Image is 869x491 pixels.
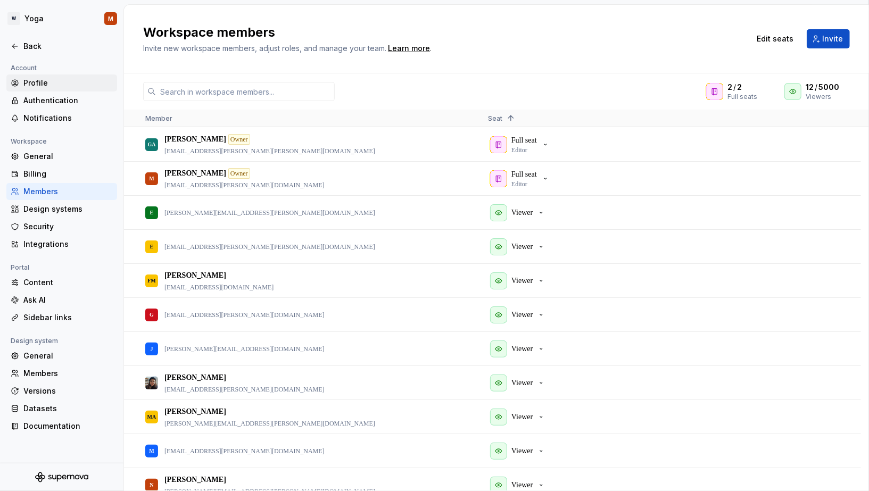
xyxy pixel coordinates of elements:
[164,311,325,319] p: [EMAIL_ADDRESS][PERSON_NAME][DOMAIN_NAME]
[143,24,737,41] h2: Workspace members
[150,202,154,223] div: E
[164,345,325,353] p: [PERSON_NAME][EMAIL_ADDRESS][DOMAIN_NAME]
[23,151,113,162] div: General
[164,243,375,251] p: [EMAIL_ADDRESS][PERSON_NAME][PERSON_NAME][DOMAIN_NAME]
[727,82,757,93] div: /
[164,475,226,485] p: [PERSON_NAME]
[23,351,113,361] div: General
[143,44,386,53] span: Invite new workspace members, adjust roles, and manage your team.
[23,386,113,396] div: Versions
[23,41,113,52] div: Back
[6,292,117,309] a: Ask AI
[23,312,113,323] div: Sidebar links
[737,82,742,93] span: 2
[151,338,153,359] div: J
[164,283,274,292] p: [EMAIL_ADDRESS][DOMAIN_NAME]
[511,146,527,154] p: Editor
[6,382,117,400] a: Versions
[150,236,154,257] div: E
[148,134,156,155] div: GA
[488,202,550,223] button: Viewer
[806,93,850,101] div: Viewers
[6,38,117,55] a: Back
[23,277,113,288] div: Content
[164,372,226,383] p: [PERSON_NAME]
[511,169,537,180] p: Full seat
[149,440,154,461] div: M
[7,12,20,25] div: W
[35,472,88,482] svg: Supernova Logo
[164,385,325,394] p: [EMAIL_ADDRESS][PERSON_NAME][DOMAIN_NAME]
[23,239,113,249] div: Integrations
[23,78,113,88] div: Profile
[750,29,800,48] button: Edit seats
[6,335,62,347] div: Design system
[511,276,533,286] p: Viewer
[807,29,850,48] button: Invite
[388,43,430,54] a: Learn more
[6,201,117,218] a: Design systems
[150,304,154,325] div: G
[6,261,34,274] div: Portal
[6,110,117,127] a: Notifications
[6,92,117,109] a: Authentication
[6,309,117,326] a: Sidebar links
[386,45,432,53] span: .
[488,236,550,257] button: Viewer
[511,378,533,388] p: Viewer
[228,168,250,179] div: Owner
[6,274,117,291] a: Content
[23,113,113,123] div: Notifications
[23,403,113,414] div: Datasets
[23,95,113,106] div: Authentication
[23,169,113,179] div: Billing
[488,304,550,326] button: Viewer
[488,168,554,189] button: Full seatEditor
[806,82,850,93] div: /
[24,13,44,24] div: Yoga
[6,400,117,417] a: Datasets
[818,82,839,93] span: 5000
[6,418,117,435] a: Documentation
[511,180,527,188] p: Editor
[488,338,550,360] button: Viewer
[164,168,226,179] p: [PERSON_NAME]
[488,270,550,292] button: Viewer
[511,446,533,456] p: Viewer
[511,207,533,218] p: Viewer
[6,165,117,182] a: Billing
[511,242,533,252] p: Viewer
[511,310,533,320] p: Viewer
[23,295,113,305] div: Ask AI
[164,209,375,217] p: [PERSON_NAME][EMAIL_ADDRESS][PERSON_NAME][DOMAIN_NAME]
[6,236,117,253] a: Integrations
[164,134,226,145] p: [PERSON_NAME]
[164,447,325,455] p: [EMAIL_ADDRESS][PERSON_NAME][DOMAIN_NAME]
[6,183,117,200] a: Members
[164,181,325,189] p: [EMAIL_ADDRESS][PERSON_NAME][DOMAIN_NAME]
[23,421,113,431] div: Documentation
[511,412,533,422] p: Viewer
[488,440,550,462] button: Viewer
[6,135,51,148] div: Workspace
[488,134,554,155] button: Full seatEditor
[6,365,117,382] a: Members
[164,270,226,281] p: [PERSON_NAME]
[147,406,156,427] div: MA
[6,74,117,91] a: Profile
[156,82,335,101] input: Search in workspace members...
[164,406,226,417] p: [PERSON_NAME]
[164,147,375,155] p: [EMAIL_ADDRESS][PERSON_NAME][PERSON_NAME][DOMAIN_NAME]
[23,204,113,214] div: Design systems
[511,480,533,490] p: Viewer
[2,7,121,30] button: WYogaM
[6,218,117,235] a: Security
[149,168,154,189] div: M
[164,419,375,428] p: [PERSON_NAME][EMAIL_ADDRESS][PERSON_NAME][DOMAIN_NAME]
[23,186,113,197] div: Members
[23,368,113,379] div: Members
[228,134,250,145] div: Owner
[806,82,814,93] span: 12
[6,62,41,74] div: Account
